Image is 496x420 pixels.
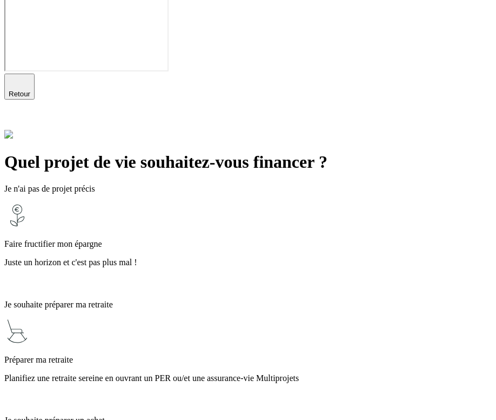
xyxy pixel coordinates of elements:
p: Planifiez une retraite sereine en ouvrant un PER ou/et une assurance-vie Multiprojets [4,373,492,383]
p: Faire fructifier mon épargne [4,239,492,249]
p: Préparer ma retraite [4,355,492,365]
img: alexis.png [4,130,13,139]
p: Juste un horizon et c'est pas plus mal ! [4,258,492,267]
p: Je n'ai pas de projet précis [4,184,492,194]
h1: Quel projet de vie souhaitez-vous financer ? [4,152,492,172]
button: Retour [4,74,35,100]
p: Je souhaite préparer ma retraite [4,300,492,310]
span: Retour [9,90,30,98]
